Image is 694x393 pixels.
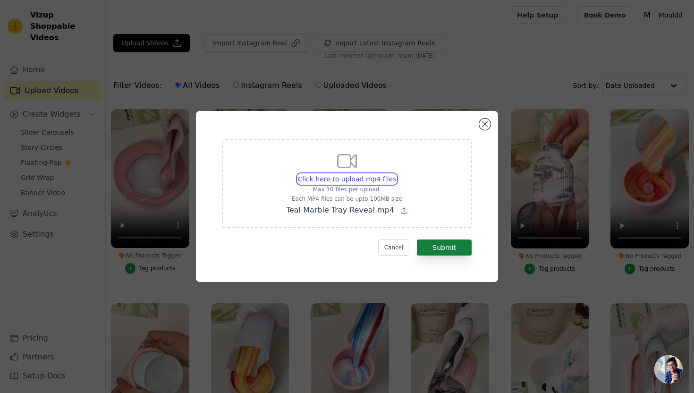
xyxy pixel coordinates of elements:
span: Click here to upload mp4 files [298,175,397,183]
button: Submit [417,239,472,256]
p: Each MP4 files can be upto 100MB size [286,195,408,203]
p: Max 10 files per upload. [286,186,408,193]
button: Close modal [479,119,491,130]
div: Open chat [654,355,683,384]
span: Teal Marble Tray Reveal.mp4 [286,205,394,214]
button: Cancel [378,239,410,256]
